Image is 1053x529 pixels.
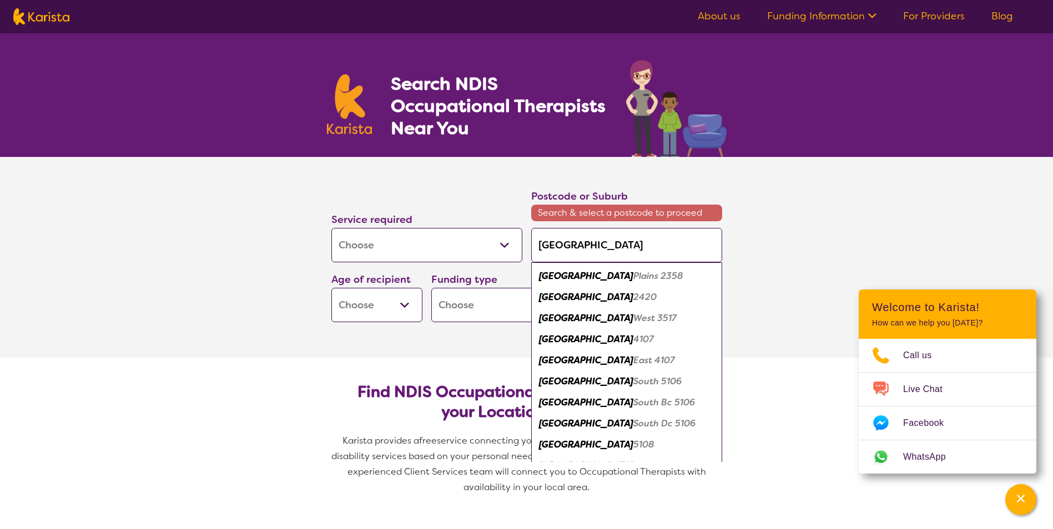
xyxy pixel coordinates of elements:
div: Salisbury Downs 5108 [537,455,717,476]
em: East 4107 [633,354,675,366]
em: [GEOGRAPHIC_DATA] [539,354,633,366]
span: service connecting you with Occupational Therapists and other disability services based on your p... [331,435,724,493]
h1: Search NDIS Occupational Therapists Near You [391,73,607,139]
p: How can we help you [DATE]? [872,318,1023,328]
img: Karista logo [327,74,372,134]
label: Service required [331,213,412,226]
span: Karista provides a [342,435,419,446]
em: Plains 2358 [633,270,683,282]
div: Salisbury South Dc 5106 [537,413,717,434]
em: [GEOGRAPHIC_DATA] [539,375,633,387]
span: Facebook [903,415,957,431]
span: Search & select a postcode to proceed [531,205,722,221]
span: Live Chat [903,381,956,398]
em: South Bc 5106 [633,396,695,408]
a: Web link opens in a new tab. [859,440,1036,474]
input: Type [531,228,722,262]
em: [GEOGRAPHIC_DATA] [539,333,633,345]
a: About us [698,9,740,23]
em: [GEOGRAPHIC_DATA] [539,439,633,450]
span: Call us [903,347,945,364]
span: free [419,435,437,446]
em: [GEOGRAPHIC_DATA] [539,270,633,282]
div: Salisbury South 5106 [537,371,717,392]
ul: Choose channel [859,339,1036,474]
img: occupational-therapy [626,60,727,157]
em: [GEOGRAPHIC_DATA] [539,460,633,471]
label: Age of recipient [331,273,411,286]
em: [GEOGRAPHIC_DATA] [539,312,633,324]
div: Salisbury 4107 [537,329,717,350]
label: Funding type [431,273,497,286]
em: West 3517 [633,312,677,324]
a: For Providers [903,9,965,23]
label: Postcode or Suburb [531,190,628,203]
em: 4107 [633,333,654,345]
button: Channel Menu [1005,484,1036,515]
em: [GEOGRAPHIC_DATA] [539,291,633,303]
div: Salisbury 2420 [537,287,717,308]
em: [GEOGRAPHIC_DATA] [539,396,633,408]
em: 5108 [633,439,654,450]
a: Blog [991,9,1013,23]
img: Karista logo [13,8,69,25]
em: [GEOGRAPHIC_DATA] [539,418,633,429]
div: Salisbury Plains 2358 [537,266,717,287]
a: Funding Information [767,9,876,23]
div: Salisbury 5108 [537,434,717,455]
div: Channel Menu [859,289,1036,474]
div: Salisbury South Bc 5106 [537,392,717,413]
span: WhatsApp [903,449,959,465]
em: 2420 [633,291,657,303]
em: South Dc 5106 [633,418,696,429]
div: Salisbury East 4107 [537,350,717,371]
h2: Find NDIS Occupational Therapists based on your Location & Needs [340,382,713,422]
div: Salisbury West 3517 [537,308,717,329]
em: South 5106 [633,375,682,387]
h2: Welcome to Karista! [872,301,1023,314]
em: Downs 5108 [633,460,686,471]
